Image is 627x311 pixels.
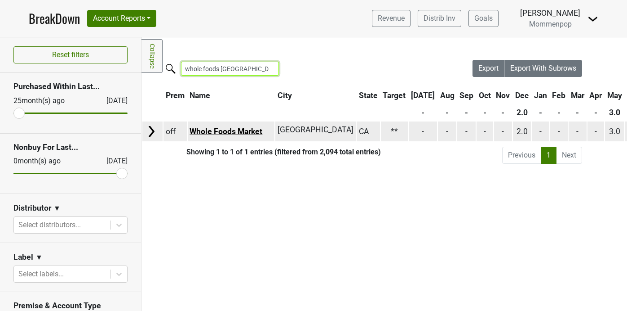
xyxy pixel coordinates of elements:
[98,156,128,167] div: [DATE]
[163,87,187,104] th: Prem: activate to sort column ascending
[532,104,549,121] th: -
[587,104,605,121] th: -
[13,252,33,262] h3: Label
[418,10,461,27] a: Distrib Inv
[605,104,624,121] th: 3.0
[163,122,187,141] td: off
[359,127,369,136] span: CA
[576,127,578,136] span: -
[422,127,424,136] span: -
[520,7,580,19] div: [PERSON_NAME]
[13,156,85,167] div: 0 month(s) ago
[504,60,582,77] button: Export With Subrows
[141,39,163,73] a: Collapse
[381,87,408,104] th: Target: activate to sort column ascending
[141,148,381,156] div: Showing 1 to 1 of 1 entries (filtered from 2,094 total entries)
[569,87,587,104] th: Mar: activate to sort column ascending
[465,127,468,136] span: -
[438,87,457,104] th: Aug: activate to sort column ascending
[595,127,597,136] span: -
[477,104,493,121] th: -
[190,91,210,100] span: Name
[541,147,556,164] a: 1
[513,87,531,104] th: Dec: activate to sort column ascending
[517,127,528,136] span: 2.0
[529,20,572,28] span: Mommenpop
[13,82,128,91] h3: Purchased Within Last...
[587,14,598,24] img: Dropdown Menu
[605,87,624,104] th: May: activate to sort column ascending
[539,127,542,136] span: -
[494,104,512,121] th: -
[550,104,568,121] th: -
[569,104,587,121] th: -
[278,125,353,134] span: [GEOGRAPHIC_DATA]
[142,87,163,104] th: &nbsp;: activate to sort column ascending
[513,104,531,121] th: 2.0
[409,87,437,104] th: Jul: activate to sort column ascending
[372,10,411,27] a: Revenue
[98,95,128,106] div: [DATE]
[494,87,512,104] th: Nov: activate to sort column ascending
[457,104,476,121] th: -
[409,104,437,121] th: -
[145,125,158,138] img: Arrow right
[383,91,406,100] span: Target
[35,252,43,263] span: ▼
[53,203,61,214] span: ▼
[477,87,493,104] th: Oct: activate to sort column ascending
[438,104,457,121] th: -
[13,301,128,311] h3: Premise & Account Type
[587,87,605,104] th: Apr: activate to sort column ascending
[510,64,576,72] span: Export With Subrows
[446,127,448,136] span: -
[13,143,128,152] h3: Nonbuy For Last...
[558,127,560,136] span: -
[188,87,274,104] th: Name: activate to sort column ascending
[166,91,185,100] span: Prem
[29,9,80,28] a: BreakDown
[275,87,349,104] th: City: activate to sort column ascending
[357,87,380,104] th: State: activate to sort column ascending
[13,203,51,213] h3: Distributor
[190,127,262,136] a: Whole Foods Market
[472,60,505,77] button: Export
[468,10,499,27] a: Goals
[502,127,504,136] span: -
[87,10,156,27] button: Account Reports
[550,87,568,104] th: Feb: activate to sort column ascending
[532,87,549,104] th: Jan: activate to sort column ascending
[609,127,620,136] span: 3.0
[478,64,499,72] span: Export
[484,127,486,136] span: -
[457,87,476,104] th: Sep: activate to sort column ascending
[13,46,128,63] button: Reset filters
[13,95,85,106] div: 25 month(s) ago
